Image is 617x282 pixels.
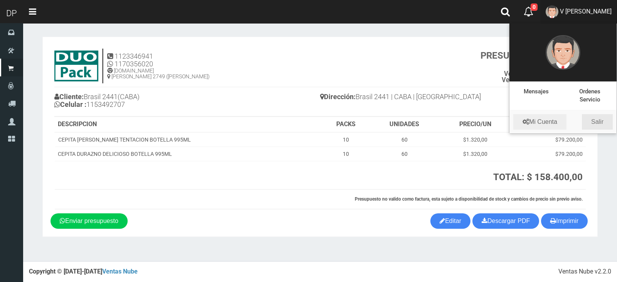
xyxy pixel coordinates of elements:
strong: Copyright © [DATE]-[DATE] [29,268,138,275]
strong: Vendedor: [502,76,531,84]
img: User Image [546,5,558,18]
a: Ordenes Servicio [579,88,600,103]
td: $1.320,00 [439,147,512,161]
span: V [PERSON_NAME] [560,8,612,15]
td: CEPITA [PERSON_NAME] TENTACION BOTELLA 995ML [55,132,321,147]
td: $1.320,00 [439,132,512,147]
span: Enviar presupuesto [65,218,118,224]
strong: Presupuesto no valido como factura, esta sujeto a disponibilidad de stock y cambios de precio sin... [355,196,583,202]
a: Editar [430,213,470,229]
b: Cliente: [54,93,84,101]
td: $79.200,00 [512,147,586,161]
strong: Vencimiento: [504,70,542,78]
a: Mi Cuenta [513,114,566,130]
td: 60 [370,132,439,147]
th: PACKS [321,117,370,132]
strong: PRESUPUESTO (#66134) [480,50,586,61]
td: CEPITA DURAZNO DELICIOSO BOTELLA 995ML [55,147,321,161]
h5: [DOMAIN_NAME] [PERSON_NAME] 2749 ([PERSON_NAME]) [107,68,210,80]
a: Ventas Nube [102,268,138,275]
td: $79.200,00 [512,132,586,147]
h4: Brasil 2441(CABA) 1153492707 [54,91,320,112]
b: Dirección: [320,93,356,101]
a: Mensajes [524,88,549,95]
th: UNIDADES [370,117,439,132]
img: 9k= [54,51,98,81]
a: Descargar PDF [472,213,539,229]
a: Salir [582,114,613,130]
th: DESCRIPCION [55,117,321,132]
td: 10 [321,132,370,147]
td: 10 [321,147,370,161]
button: Imprimir [541,213,588,229]
th: PRECIO/UN [439,117,512,132]
img: User Image [546,35,580,70]
b: V [PERSON_NAME] [502,76,586,84]
small: [DATE] 14:34:36 [DATE] 14:33:36 [480,51,586,84]
b: Celular : [54,100,86,108]
strong: TOTAL: $ 158.400,00 [493,172,583,182]
div: Ventas Nube v2.2.0 [558,267,611,276]
td: 60 [370,147,439,161]
h4: 1123346941 1170356020 [107,52,210,68]
span: 0 [531,3,538,11]
h4: Brasil 2441 | CABA | [GEOGRAPHIC_DATA] [320,91,586,105]
a: Enviar presupuesto [51,213,128,229]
